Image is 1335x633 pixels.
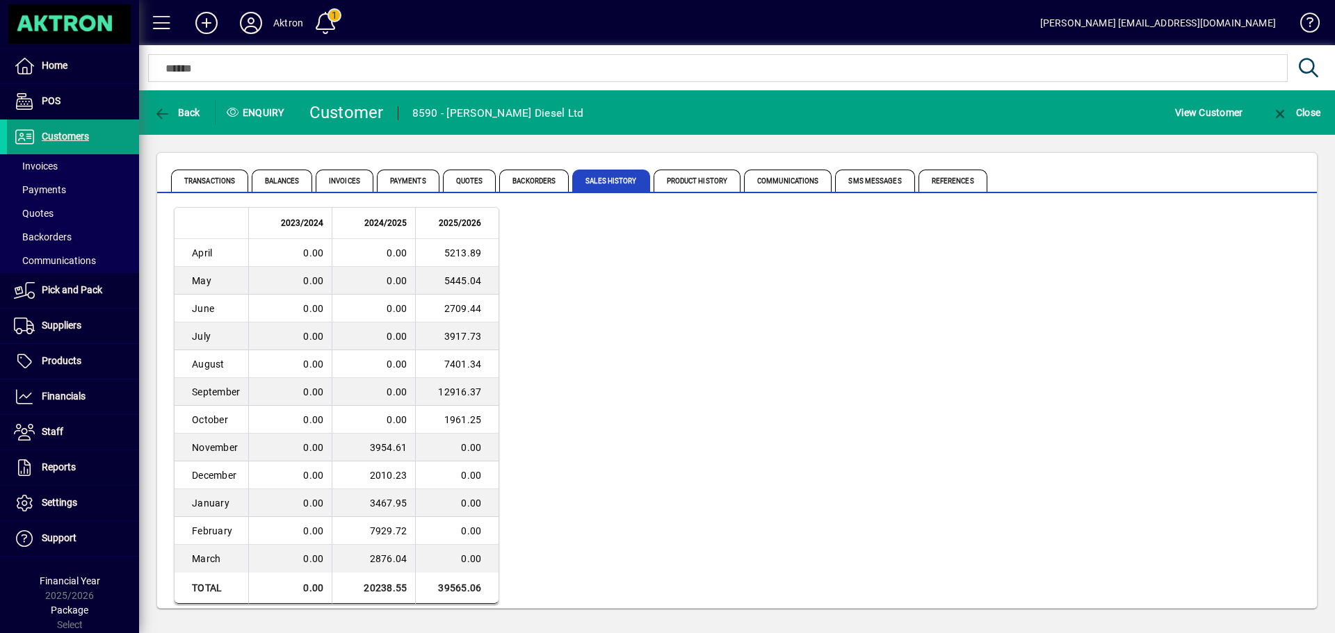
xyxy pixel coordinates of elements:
[248,517,332,545] td: 0.00
[412,102,584,124] div: 8590 - [PERSON_NAME] Diesel Ltd
[7,521,139,556] a: Support
[7,309,139,343] a: Suppliers
[42,95,60,106] span: POS
[7,249,139,272] a: Communications
[415,239,499,267] td: 5213.89
[42,320,81,331] span: Suppliers
[171,170,248,192] span: Transactions
[332,378,415,406] td: 0.00
[248,573,332,604] td: 0.00
[139,100,216,125] app-page-header-button: Back
[248,378,332,406] td: 0.00
[7,178,139,202] a: Payments
[7,273,139,308] a: Pick and Pack
[42,355,81,366] span: Products
[377,170,439,192] span: Payments
[14,184,66,195] span: Payments
[216,101,299,124] div: Enquiry
[175,434,248,461] td: November
[7,202,139,225] a: Quotes
[154,107,200,118] span: Back
[7,415,139,450] a: Staff
[252,170,312,192] span: Balances
[175,489,248,517] td: January
[415,573,499,604] td: 39565.06
[248,239,332,267] td: 0.00
[7,84,139,119] a: POS
[1172,100,1246,125] button: View Customer
[1290,3,1318,48] a: Knowledge Base
[7,450,139,485] a: Reports
[42,131,89,142] span: Customers
[42,497,77,508] span: Settings
[7,486,139,520] a: Settings
[332,406,415,434] td: 0.00
[332,517,415,545] td: 7929.72
[415,406,499,434] td: 1961.25
[332,267,415,295] td: 0.00
[175,378,248,406] td: September
[175,461,248,489] td: December
[1257,100,1335,125] app-page-header-button: Close enquiry
[316,170,373,192] span: Invoices
[7,154,139,178] a: Invoices
[443,170,496,192] span: Quotes
[175,295,248,322] td: June
[14,255,96,266] span: Communications
[248,434,332,461] td: 0.00
[248,350,332,378] td: 0.00
[248,406,332,434] td: 0.00
[229,10,273,35] button: Profile
[415,517,499,545] td: 0.00
[175,406,248,434] td: October
[150,100,204,125] button: Back
[332,489,415,517] td: 3467.95
[175,239,248,267] td: April
[1272,107,1320,118] span: Close
[42,60,67,71] span: Home
[1268,100,1324,125] button: Close
[248,545,332,573] td: 0.00
[14,208,54,219] span: Quotes
[248,267,332,295] td: 0.00
[835,170,914,192] span: SMS Messages
[332,322,415,350] td: 0.00
[415,434,499,461] td: 0.00
[332,461,415,489] td: 2010.23
[332,350,415,378] td: 0.00
[42,426,63,437] span: Staff
[51,605,88,616] span: Package
[42,532,76,543] span: Support
[415,545,499,573] td: 0.00
[248,489,332,517] td: 0.00
[415,378,499,406] td: 12916.37
[281,215,323,231] span: 2023/2024
[7,379,139,414] a: Financials
[175,350,248,378] td: August
[248,461,332,489] td: 0.00
[7,49,139,83] a: Home
[1040,12,1276,34] div: [PERSON_NAME] [EMAIL_ADDRESS][DOMAIN_NAME]
[332,295,415,322] td: 0.00
[415,267,499,295] td: 5445.04
[415,350,499,378] td: 7401.34
[415,295,499,322] td: 2709.44
[175,573,248,604] td: Total
[175,322,248,350] td: July
[744,170,832,192] span: Communications
[248,295,332,322] td: 0.00
[439,215,481,231] span: 2025/2026
[7,344,139,379] a: Products
[14,161,58,172] span: Invoices
[332,573,415,604] td: 20238.55
[1175,101,1243,124] span: View Customer
[7,225,139,249] a: Backorders
[309,101,384,124] div: Customer
[332,545,415,573] td: 2876.04
[273,12,303,34] div: Aktron
[14,231,72,242] span: Backorders
[919,170,987,192] span: References
[332,239,415,267] td: 0.00
[40,575,100,586] span: Financial Year
[654,170,741,192] span: Product History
